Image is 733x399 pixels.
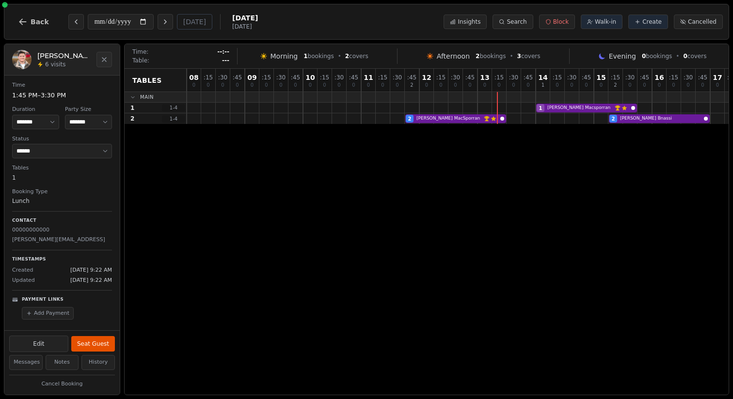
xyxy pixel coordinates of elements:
[596,74,606,81] span: 15
[493,15,533,29] button: Search
[12,173,112,182] dd: 1
[570,83,573,88] span: 0
[539,105,542,112] span: 1
[96,52,112,67] button: Close
[265,83,268,88] span: 0
[217,48,229,56] span: --:--
[620,115,702,122] span: [PERSON_NAME] Bnassi
[309,83,312,88] span: 0
[271,51,298,61] span: Morning
[130,104,134,112] span: 1
[22,307,74,320] button: Add Payment
[345,53,349,60] span: 2
[349,75,358,80] span: : 45
[509,75,518,80] span: : 30
[642,18,662,26] span: Create
[539,15,575,29] button: Block
[12,91,112,100] dd: 1:45 PM – 3:30 PM
[12,197,112,205] dd: Lunch
[221,83,224,88] span: 0
[688,18,717,26] span: Cancelled
[12,226,112,234] p: 00000000000
[654,74,664,81] span: 16
[609,51,636,61] span: Evening
[162,115,185,123] span: 1 - 4
[162,104,185,111] span: 1 - 4
[600,83,603,88] span: 0
[483,83,486,88] span: 0
[236,83,239,88] span: 0
[393,75,402,80] span: : 30
[132,57,149,64] span: Table:
[12,135,112,143] dt: Status
[684,75,693,80] span: : 30
[439,83,442,88] span: 0
[279,83,282,88] span: 0
[595,18,616,26] span: Walk-in
[31,18,49,25] span: Back
[323,83,326,88] span: 0
[177,14,212,30] button: [DATE]
[494,75,504,80] span: : 15
[497,83,500,88] span: 0
[640,75,649,80] span: : 45
[65,106,112,114] dt: Party Size
[204,75,213,80] span: : 15
[628,15,668,29] button: Create
[512,83,515,88] span: 0
[70,266,112,275] span: [DATE] 9:22 AM
[451,75,460,80] span: : 30
[407,75,416,80] span: : 45
[458,18,480,26] span: Insights
[222,57,229,64] span: ---
[70,276,112,285] span: [DATE] 9:22 AM
[251,83,254,88] span: 0
[542,83,544,88] span: 1
[22,296,64,303] p: Payment Links
[158,14,173,30] button: Next day
[713,74,722,81] span: 17
[303,53,307,60] span: 1
[567,75,576,80] span: : 30
[510,52,513,60] span: •
[454,83,457,88] span: 0
[642,52,672,60] span: bookings
[683,52,706,60] span: covers
[9,336,68,352] button: Edit
[12,217,112,224] p: Contact
[476,53,479,60] span: 2
[12,50,32,69] img: Lewis MacSporran
[436,75,446,80] span: : 15
[294,83,297,88] span: 0
[9,378,115,390] button: Cancel Booking
[12,276,35,285] span: Updated
[338,52,341,60] span: •
[45,61,65,68] span: 6 visits
[12,81,112,90] dt: Time
[81,355,115,370] button: History
[132,48,148,56] span: Time:
[262,75,271,80] span: : 15
[669,75,678,80] span: : 15
[130,115,134,123] span: 2
[367,83,370,88] span: 0
[207,83,209,88] span: 0
[12,106,59,114] dt: Duration
[524,75,533,80] span: : 45
[12,164,112,172] dt: Tables
[517,53,521,60] span: 3
[345,52,368,60] span: covers
[612,115,615,123] span: 2
[381,83,384,88] span: 0
[425,83,428,88] span: 0
[686,83,689,88] span: 0
[192,83,195,88] span: 0
[335,75,344,80] span: : 30
[305,74,315,81] span: 10
[465,75,475,80] span: : 45
[556,83,558,88] span: 0
[444,15,487,29] button: Insights
[581,15,622,29] button: Walk-in
[189,74,198,81] span: 08
[12,236,112,244] p: [PERSON_NAME][EMAIL_ADDRESS]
